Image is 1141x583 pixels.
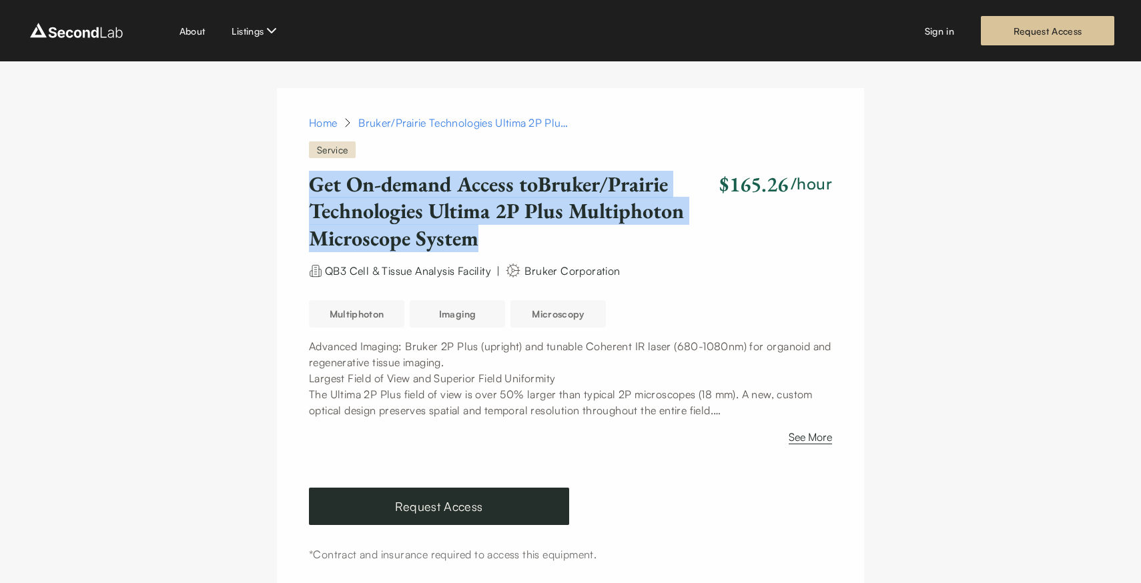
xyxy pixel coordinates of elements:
[179,24,206,38] a: About
[981,16,1114,45] a: Request Access
[309,488,569,525] a: Request Access
[325,264,491,277] span: QB3 Cell & Tissue Analysis Facility
[925,24,954,38] a: Sign in
[309,115,337,131] a: Home
[309,386,832,418] p: The Ultima 2P Plus field of view is over 50% larger than typical 2P microscopes (18 mm). A new, c...
[719,171,788,197] h2: $165.26
[309,300,404,328] button: Multiphoton
[309,370,832,386] p: Largest Field of View and Superior Field Uniformity
[232,23,280,39] button: Listings
[524,264,620,277] span: Bruker Corporation
[510,300,606,328] button: Microscopy
[410,300,505,328] button: Imaging
[358,115,572,131] div: Bruker/Prairie Technologies Ultima 2P Plus Multiphoton Microscope System
[791,173,832,195] h3: /hour
[309,338,832,370] p: Advanced Imaging: Bruker 2P Plus (upright) and tunable Coherent IR laser (680-1080nm) for organoi...
[309,141,356,158] span: Service
[309,171,714,251] h1: Get On-demand Access to Bruker/Prairie Technologies Ultima 2P Plus Multiphoton Microscope System
[505,262,521,279] img: manufacturer
[27,20,126,41] img: logo
[325,263,491,276] a: QB3 Cell & Tissue Analysis Facility
[309,546,832,562] div: *Contract and insurance required to access this equipment.
[789,429,832,450] button: See More
[496,263,500,279] div: |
